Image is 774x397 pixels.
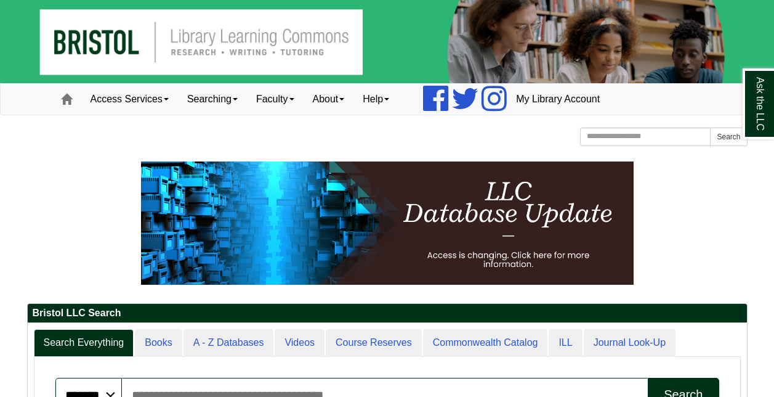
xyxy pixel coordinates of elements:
[28,304,747,323] h2: Bristol LLC Search
[549,329,582,357] a: ILL
[326,329,422,357] a: Course Reserves
[584,329,675,357] a: Journal Look-Up
[141,162,634,285] img: HTML tutorial
[507,84,609,115] a: My Library Account
[275,329,325,357] a: Videos
[178,84,247,115] a: Searching
[183,329,274,357] a: A - Z Databases
[135,329,182,357] a: Books
[34,329,134,357] a: Search Everything
[423,329,548,357] a: Commonwealth Catalog
[353,84,398,115] a: Help
[710,128,747,146] button: Search
[81,84,178,115] a: Access Services
[247,84,304,115] a: Faculty
[304,84,354,115] a: About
